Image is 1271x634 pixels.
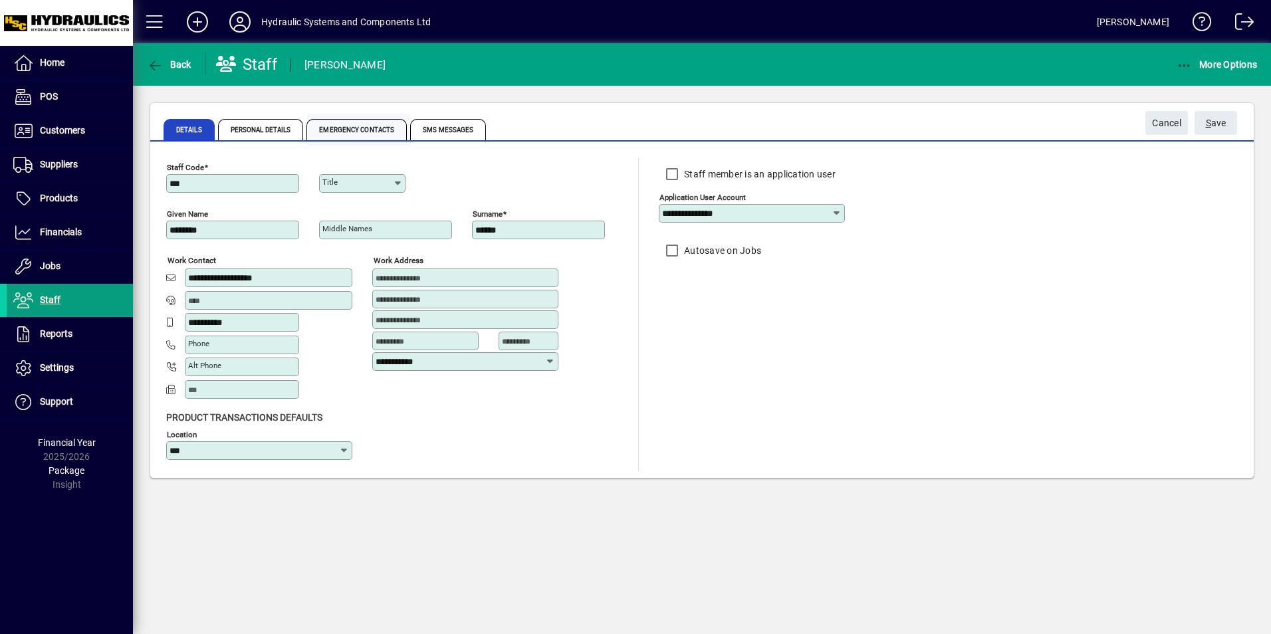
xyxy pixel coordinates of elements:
span: Support [40,396,73,407]
span: Jobs [40,261,60,271]
button: Profile [219,10,261,34]
a: Jobs [7,250,133,283]
a: Settings [7,352,133,385]
span: Suppliers [40,159,78,169]
div: [PERSON_NAME] [304,54,386,76]
span: Staff [40,294,60,305]
a: POS [7,80,133,114]
button: Cancel [1145,111,1188,135]
mat-label: Location [167,430,197,439]
button: More Options [1173,53,1261,76]
span: Product Transactions Defaults [166,412,322,423]
div: Staff [216,54,277,75]
label: Staff member is an application user [681,167,836,181]
a: Knowledge Base [1183,3,1212,46]
mat-label: Title [322,177,338,187]
span: Details [164,119,215,140]
mat-label: Middle names [322,224,372,233]
span: Financials [40,227,82,237]
span: More Options [1177,59,1258,70]
span: Settings [40,362,74,373]
span: S [1206,118,1211,128]
span: SMS Messages [410,119,486,140]
span: Products [40,193,78,203]
span: Financial Year [38,437,96,448]
span: Personal Details [218,119,304,140]
a: Logout [1225,3,1254,46]
mat-label: Alt Phone [188,361,221,370]
mat-label: Staff Code [167,163,204,172]
span: Home [40,57,64,68]
a: Reports [7,318,133,351]
label: Autosave on Jobs [681,244,761,257]
span: Back [147,59,191,70]
mat-label: Application user account [659,193,746,202]
a: Suppliers [7,148,133,181]
span: Package [49,465,84,476]
button: Save [1195,111,1237,135]
span: Customers [40,125,85,136]
mat-label: Phone [188,339,209,348]
div: Hydraulic Systems and Components Ltd [261,11,431,33]
span: ave [1206,112,1226,134]
a: Support [7,385,133,419]
mat-label: Given name [167,209,208,219]
a: Customers [7,114,133,148]
button: Add [176,10,219,34]
a: Financials [7,216,133,249]
div: [PERSON_NAME] [1097,11,1169,33]
button: Back [144,53,195,76]
a: Home [7,47,133,80]
a: Products [7,182,133,215]
mat-label: Surname [473,209,503,219]
app-page-header-button: Back [133,53,206,76]
span: Emergency Contacts [306,119,407,140]
span: POS [40,91,58,102]
span: Cancel [1152,112,1181,134]
span: Reports [40,328,72,339]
